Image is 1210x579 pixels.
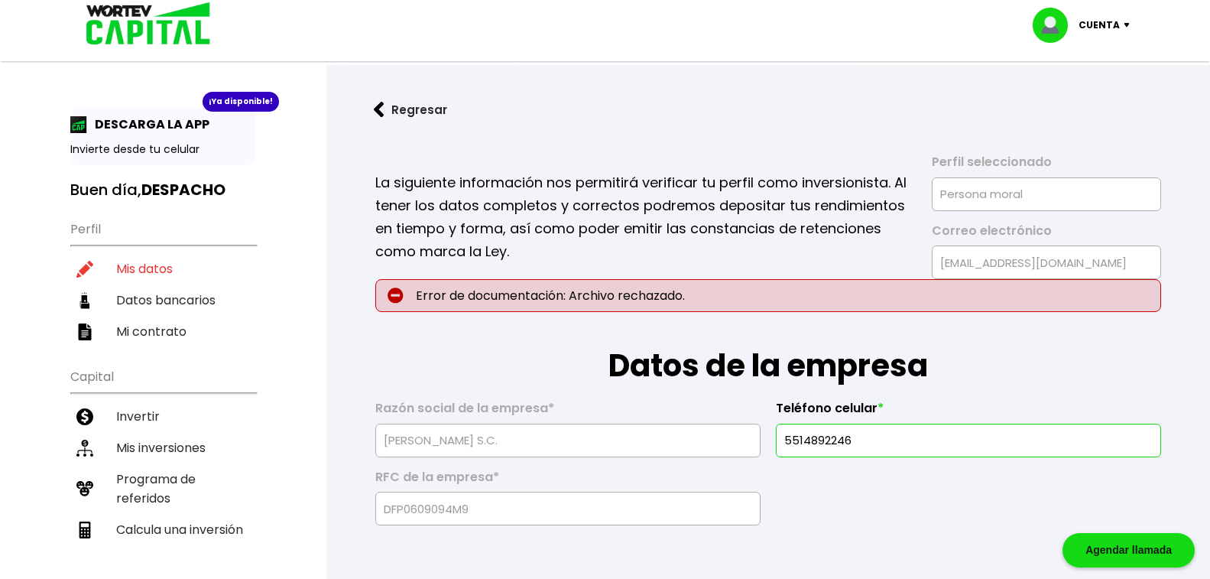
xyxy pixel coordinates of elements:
img: inversiones-icon.6695dc30.svg [76,440,93,457]
label: Correo electrónico [932,223,1161,246]
input: 12 caracteres [382,493,754,525]
p: Error de documentación: Archivo rechazado. [375,279,1161,312]
a: Calcula una inversión [70,514,256,545]
img: calculadora-icon.17d418c4.svg [76,522,93,538]
a: Programa de referidos [70,464,256,514]
img: error-circle.027baa21.svg [388,288,404,304]
label: RFC de la empresa [375,470,761,493]
p: Invierte desde tu celular [70,141,256,158]
img: profile-image [1033,8,1079,43]
a: flecha izquierdaRegresar [351,89,1186,130]
img: icon-down [1120,23,1140,28]
h3: Buen día, [70,181,256,200]
button: Regresar [351,89,470,130]
a: Mis datos [70,253,256,285]
img: flecha izquierda [374,102,384,118]
img: recomiendanos-icon.9b8e9327.svg [76,480,93,497]
p: La siguiente información nos permitirá verificar tu perfil como inversionista. Al tener los datos... [375,171,911,263]
div: Agendar llamada [1062,533,1195,568]
a: Datos bancarios [70,285,256,316]
h1: Datos de la empresa [375,312,1161,389]
p: Cuenta [1079,14,1120,37]
img: invertir-icon.b3b967d7.svg [76,408,93,425]
img: editar-icon.952d3147.svg [76,261,93,278]
div: ¡Ya disponible! [203,92,279,112]
ul: Perfil [70,212,256,347]
b: DESPACHO [141,179,225,200]
a: Invertir [70,401,256,432]
img: datos-icon.10cf9172.svg [76,292,93,309]
img: contrato-icon.f2db500c.svg [76,324,93,340]
label: Perfil seleccionado [932,155,1161,177]
p: DESCARGA LA APP [87,115,209,134]
label: Teléfono celular [776,401,1161,424]
a: Mi contrato [70,316,256,347]
a: Mis inversiones [70,432,256,464]
label: Razón social de la empresa [375,401,761,424]
img: app-icon [70,116,87,133]
input: 10 digitos [783,424,1154,457]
